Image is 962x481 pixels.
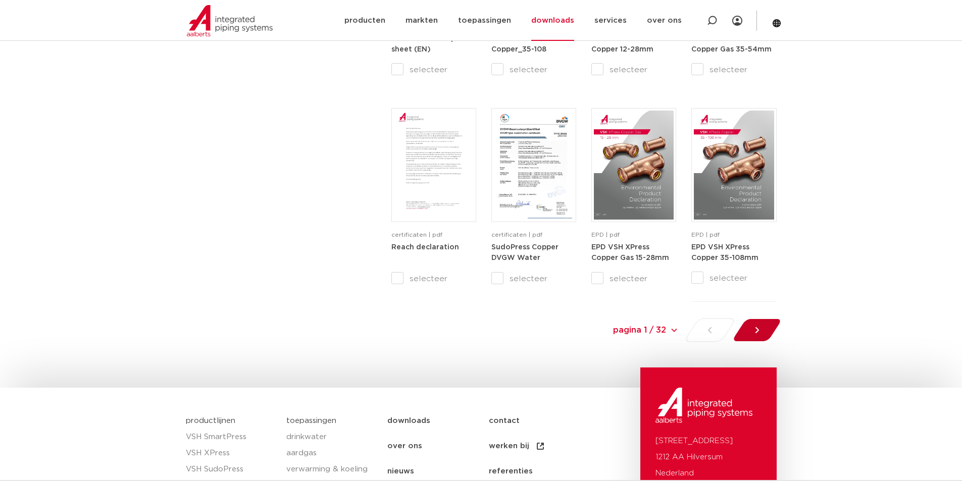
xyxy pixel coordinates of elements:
[186,417,235,424] a: productlijnen
[591,273,676,285] label: selecteer
[387,434,489,459] a: over ons
[391,243,459,251] a: Reach declaration
[691,64,776,76] label: selecteer
[591,243,669,262] a: EPD VSH XPress Copper Gas 15-28mm
[491,243,559,262] a: SudoPress Copper DVGW Water
[489,434,590,459] a: werken bij
[591,244,669,262] strong: EPD VSH XPress Copper Gas 15-28mm
[186,461,277,477] a: VSH SudoPress
[491,244,559,262] strong: SudoPress Copper DVGW Water
[691,244,758,262] strong: EPD VSH XPress Copper 35-108mm
[391,64,476,76] label: selecteer
[594,111,674,220] img: VSH-XPress-Copper-Gas-15-28mm_A4EPD_5011481_EN-pdf.jpg
[286,429,377,445] a: drinkwater
[186,429,277,445] a: VSH SmartPress
[489,408,590,434] a: contact
[286,417,336,424] a: toepassingen
[591,232,620,238] span: EPD | pdf
[691,232,720,238] span: EPD | pdf
[394,111,474,220] img: Reach-declaration-1-pdf.jpg
[286,445,377,461] a: aardgas
[391,273,476,285] label: selecteer
[491,232,542,238] span: certificaten | pdf
[494,111,574,220] img: SudoPress_Koper_DVGW_Water_20210220-1-pdf.jpg
[391,232,442,238] span: certificaten | pdf
[491,273,576,285] label: selecteer
[691,243,758,262] a: EPD VSH XPress Copper 35-108mm
[387,408,489,434] a: downloads
[694,111,774,220] img: VSH-XPress-Copper-35-108mm_A4EPD_5011479_EN-pdf.jpg
[691,272,776,284] label: selecteer
[591,64,676,76] label: selecteer
[491,64,576,76] label: selecteer
[286,461,377,477] a: verwarming & koeling
[186,445,277,461] a: VSH XPress
[391,244,459,251] strong: Reach declaration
